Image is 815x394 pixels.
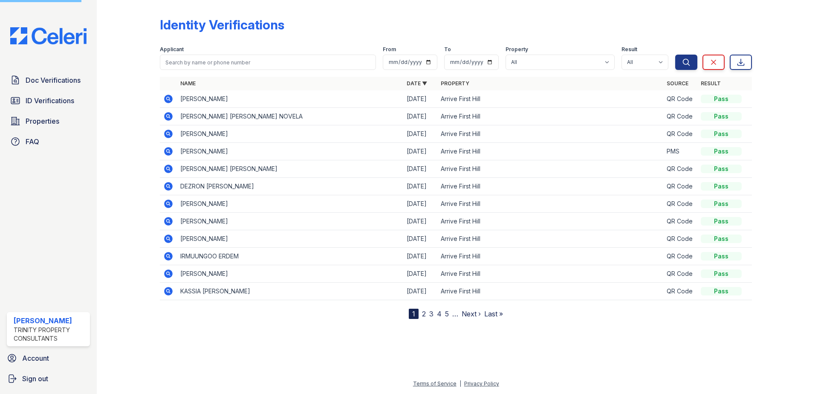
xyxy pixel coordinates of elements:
div: Pass [701,287,742,295]
label: Applicant [160,46,184,53]
span: FAQ [26,136,39,147]
td: QR Code [663,108,697,125]
td: DEZRON [PERSON_NAME] [177,178,403,195]
td: [DATE] [403,108,437,125]
span: Account [22,353,49,363]
a: Next › [462,310,481,318]
td: [DATE] [403,265,437,283]
div: Trinity Property Consultants [14,326,87,343]
td: [PERSON_NAME] [177,230,403,248]
a: Doc Verifications [7,72,90,89]
label: From [383,46,396,53]
a: Property [441,80,469,87]
td: [PERSON_NAME] [177,90,403,108]
td: QR Code [663,90,697,108]
td: Arrive First Hill [437,125,664,143]
a: Terms of Service [413,380,457,387]
td: [PERSON_NAME] [177,213,403,230]
a: Account [3,350,93,367]
td: QR Code [663,265,697,283]
div: Identity Verifications [160,17,284,32]
span: Properties [26,116,59,126]
div: Pass [701,95,742,103]
td: QR Code [663,178,697,195]
td: QR Code [663,230,697,248]
td: [DATE] [403,248,437,265]
span: ID Verifications [26,96,74,106]
a: 5 [445,310,449,318]
a: Date ▼ [407,80,427,87]
span: … [452,309,458,319]
div: [PERSON_NAME] [14,316,87,326]
a: 3 [429,310,434,318]
td: Arrive First Hill [437,178,664,195]
a: Source [667,80,688,87]
td: [DATE] [403,125,437,143]
td: Arrive First Hill [437,265,664,283]
td: [PERSON_NAME] [177,125,403,143]
a: FAQ [7,133,90,150]
td: Arrive First Hill [437,213,664,230]
div: 1 [409,309,419,319]
td: [PERSON_NAME] [177,195,403,213]
div: Pass [701,112,742,121]
td: PMS [663,143,697,160]
td: QR Code [663,213,697,230]
label: Property [506,46,528,53]
div: Pass [701,252,742,261]
img: CE_Logo_Blue-a8612792a0a2168367f1c8372b55b34899dd931a85d93a1a3d3e32e68fde9ad4.png [3,27,93,44]
td: QR Code [663,248,697,265]
td: Arrive First Hill [437,283,664,300]
td: [DATE] [403,90,437,108]
td: KASSIA [PERSON_NAME] [177,283,403,300]
td: [DATE] [403,195,437,213]
label: Result [621,46,637,53]
input: Search by name or phone number [160,55,376,70]
td: [DATE] [403,143,437,160]
div: Pass [701,217,742,226]
td: QR Code [663,160,697,178]
span: Sign out [22,374,48,384]
div: Pass [701,130,742,138]
div: Pass [701,200,742,208]
td: Arrive First Hill [437,90,664,108]
td: QR Code [663,125,697,143]
td: Arrive First Hill [437,230,664,248]
div: Pass [701,235,742,243]
div: Pass [701,269,742,278]
td: Arrive First Hill [437,248,664,265]
div: Pass [701,147,742,156]
td: [PERSON_NAME] [177,265,403,283]
a: ID Verifications [7,92,90,109]
td: [PERSON_NAME] [PERSON_NAME] [177,160,403,178]
span: Doc Verifications [26,75,81,85]
td: [PERSON_NAME] [PERSON_NAME] NOVELA [177,108,403,125]
td: Arrive First Hill [437,160,664,178]
td: [DATE] [403,213,437,230]
a: 4 [437,310,442,318]
a: Properties [7,113,90,130]
td: [DATE] [403,230,437,248]
td: [PERSON_NAME] [177,143,403,160]
a: Name [180,80,196,87]
a: Last » [484,310,503,318]
a: Privacy Policy [464,380,499,387]
td: Arrive First Hill [437,108,664,125]
td: IRMUUNGOO ERDEM [177,248,403,265]
div: Pass [701,165,742,173]
td: [DATE] [403,178,437,195]
a: 2 [422,310,426,318]
label: To [444,46,451,53]
td: [DATE] [403,160,437,178]
td: QR Code [663,283,697,300]
td: [DATE] [403,283,437,300]
a: Sign out [3,370,93,387]
td: QR Code [663,195,697,213]
div: | [460,380,461,387]
div: Pass [701,182,742,191]
td: Arrive First Hill [437,195,664,213]
a: Result [701,80,721,87]
td: Arrive First Hill [437,143,664,160]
